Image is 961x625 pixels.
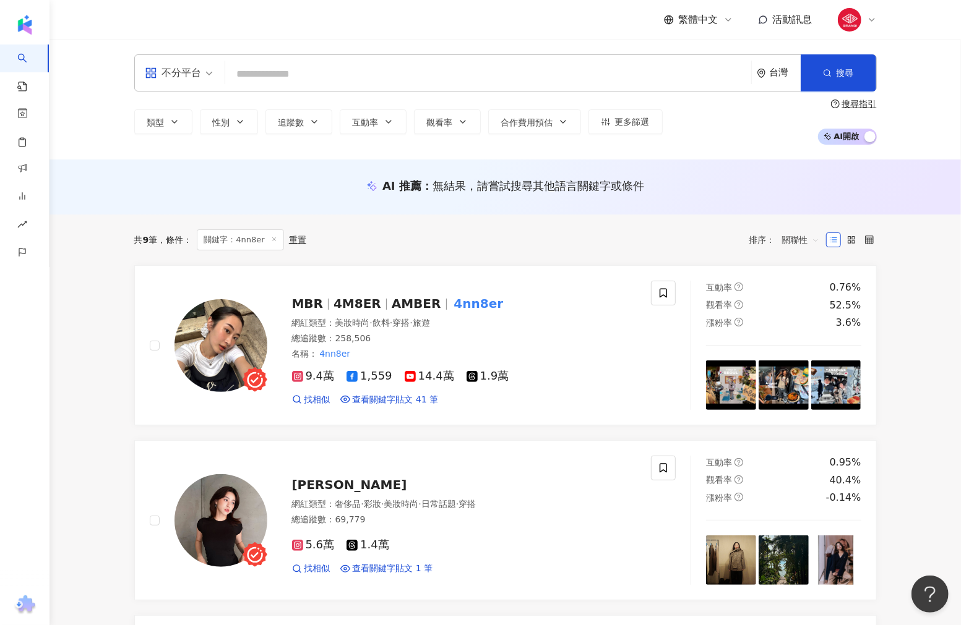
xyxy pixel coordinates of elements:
[433,179,644,192] span: 無結果，請嘗試搜尋其他語言關鍵字或條件
[292,563,330,575] a: 找相似
[826,491,861,504] div: -0.14%
[830,299,861,312] div: 52.5%
[15,15,35,35] img: logo icon
[134,109,192,134] button: 類型
[292,333,637,345] div: 總追蹤數 ： 258,506
[370,318,373,328] span: ·
[414,109,481,134] button: 觀看率
[318,347,353,360] mark: 4nn8er
[706,493,732,503] span: 漲粉率
[292,317,637,330] div: 網紅類型 ：
[735,493,743,501] span: question-circle
[265,109,332,134] button: 追蹤數
[770,67,801,78] div: 台灣
[292,538,335,551] span: 5.6萬
[292,347,353,360] span: 名稱 ：
[175,474,267,567] img: KOL Avatar
[175,299,267,392] img: KOL Avatar
[353,117,379,127] span: 互動率
[749,230,826,250] div: 排序：
[759,360,809,410] img: post-image
[706,475,732,485] span: 觀看率
[147,117,165,127] span: 類型
[143,235,149,245] span: 9
[405,370,454,383] span: 14.4萬
[361,499,364,509] span: ·
[830,456,861,469] div: 0.95%
[197,229,283,250] span: 關鍵字：4nn8er
[735,458,743,467] span: question-circle
[501,117,553,127] span: 合作費用預估
[706,457,732,467] span: 互動率
[364,499,381,509] span: 彩妝
[801,54,876,91] button: 搜尋
[842,99,877,109] div: 搜尋指引
[735,318,743,326] span: question-circle
[145,63,202,83] div: 不分平台
[289,235,306,245] div: 重置
[735,283,743,291] span: question-circle
[759,535,809,585] img: post-image
[706,360,756,410] img: post-image
[335,318,370,328] span: 美妝時尚
[292,370,335,383] span: 9.4萬
[418,499,421,509] span: ·
[353,394,439,406] span: 查看關鍵字貼文 41 筆
[381,499,384,509] span: ·
[838,8,861,32] img: GD.jpg
[837,68,854,78] span: 搜尋
[706,283,732,292] span: 互動率
[735,475,743,484] span: question-circle
[706,300,732,310] span: 觀看率
[134,265,877,425] a: KOL AvatarMBR4M8ERAMBER4nn8er網紅類型：美妝時尚·飲料·穿搭·旅遊總追蹤數：258,506名稱：4nn8er9.4萬1,55914.4萬1.9萬找相似查看關鍵字貼文 ...
[811,535,861,585] img: post-image
[134,440,877,600] a: KOL Avatar[PERSON_NAME]網紅類型：奢侈品·彩妝·美妝時尚·日常話題·穿搭總追蹤數：69,7795.6萬1.4萬找相似查看關鍵字貼文 1 筆互動率question-circl...
[467,370,509,383] span: 1.9萬
[145,67,157,79] span: appstore
[392,318,410,328] span: 穿搭
[773,14,812,25] span: 活動訊息
[292,477,407,492] span: [PERSON_NAME]
[757,69,766,78] span: environment
[335,499,361,509] span: 奢侈品
[735,300,743,309] span: question-circle
[831,100,840,108] span: question-circle
[384,499,418,509] span: 美妝時尚
[304,563,330,575] span: 找相似
[13,595,37,615] img: chrome extension
[706,318,732,328] span: 漲粉率
[347,370,392,383] span: 1,559
[588,109,663,134] button: 更多篩選
[157,235,192,245] span: 條件 ：
[392,296,441,311] span: AMBER
[811,360,861,410] img: post-image
[830,474,861,487] div: 40.4%
[679,13,718,27] span: 繁體中文
[340,394,439,406] a: 查看關鍵字貼文 41 筆
[410,318,412,328] span: ·
[615,117,650,127] span: 更多篩選
[413,318,430,328] span: 旅遊
[304,394,330,406] span: 找相似
[782,230,819,250] span: 關聯性
[278,117,304,127] span: 追蹤數
[334,296,381,311] span: 4M8ER
[200,109,258,134] button: 性別
[373,318,390,328] span: 飲料
[347,538,389,551] span: 1.4萬
[292,498,637,511] div: 網紅類型 ：
[17,45,42,93] a: search
[17,212,27,240] span: rise
[292,394,330,406] a: 找相似
[353,563,433,575] span: 查看關鍵字貼文 1 筆
[488,109,581,134] button: 合作費用預估
[452,294,506,313] mark: 4nn8er
[459,499,476,509] span: 穿搭
[836,316,861,330] div: 3.6%
[340,109,407,134] button: 互動率
[427,117,453,127] span: 觀看率
[706,535,756,585] img: post-image
[213,117,230,127] span: 性別
[830,281,861,294] div: 0.76%
[421,499,456,509] span: 日常話題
